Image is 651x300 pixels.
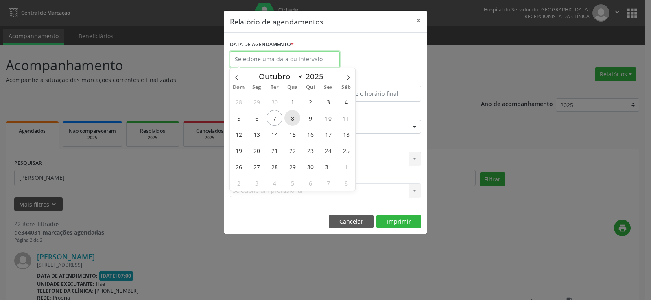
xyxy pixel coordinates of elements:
span: Setembro 28, 2025 [231,94,247,110]
span: Ter [266,85,284,90]
span: Novembro 4, 2025 [267,175,282,191]
span: Outubro 25, 2025 [338,142,354,158]
span: Outubro 1, 2025 [284,94,300,110]
span: Sex [319,85,337,90]
span: Novembro 1, 2025 [338,159,354,175]
span: Outubro 10, 2025 [320,110,336,126]
span: Qua [284,85,301,90]
span: Outubro 6, 2025 [249,110,264,126]
button: Imprimir [376,215,421,229]
span: Novembro 3, 2025 [249,175,264,191]
span: Novembro 6, 2025 [302,175,318,191]
span: Outubro 23, 2025 [302,142,318,158]
span: Outubro 16, 2025 [302,126,318,142]
span: Sáb [337,85,355,90]
span: Outubro 18, 2025 [338,126,354,142]
span: Novembro 2, 2025 [231,175,247,191]
span: Setembro 30, 2025 [267,94,282,110]
span: Outubro 9, 2025 [302,110,318,126]
label: DATA DE AGENDAMENTO [230,39,294,51]
span: Outubro 7, 2025 [267,110,282,126]
span: Outubro 15, 2025 [284,126,300,142]
span: Outubro 28, 2025 [267,159,282,175]
span: Outubro 11, 2025 [338,110,354,126]
span: Outubro 24, 2025 [320,142,336,158]
input: Year [304,71,330,82]
span: Outubro 13, 2025 [249,126,264,142]
input: Selecione o horário final [328,86,421,102]
button: Close [411,11,427,30]
span: Outubro 12, 2025 [231,126,247,142]
span: Outubro 14, 2025 [267,126,282,142]
span: Outubro 22, 2025 [284,142,300,158]
span: Outubro 8, 2025 [284,110,300,126]
span: Outubro 29, 2025 [284,159,300,175]
span: Outubro 27, 2025 [249,159,264,175]
span: Novembro 8, 2025 [338,175,354,191]
span: Outubro 20, 2025 [249,142,264,158]
span: Qui [301,85,319,90]
select: Month [255,71,304,82]
input: Selecione uma data ou intervalo [230,51,340,67]
span: Novembro 7, 2025 [320,175,336,191]
label: ATÉ [328,73,421,86]
span: Dom [230,85,248,90]
span: Outubro 5, 2025 [231,110,247,126]
span: Outubro 30, 2025 [302,159,318,175]
span: Outubro 3, 2025 [320,94,336,110]
span: Novembro 5, 2025 [284,175,300,191]
span: Outubro 4, 2025 [338,94,354,110]
span: Outubro 21, 2025 [267,142,282,158]
span: Outubro 19, 2025 [231,142,247,158]
span: Setembro 29, 2025 [249,94,264,110]
span: Outubro 31, 2025 [320,159,336,175]
span: Outubro 2, 2025 [302,94,318,110]
h5: Relatório de agendamentos [230,16,323,27]
span: Outubro 26, 2025 [231,159,247,175]
button: Cancelar [329,215,374,229]
span: Outubro 17, 2025 [320,126,336,142]
span: Seg [248,85,266,90]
